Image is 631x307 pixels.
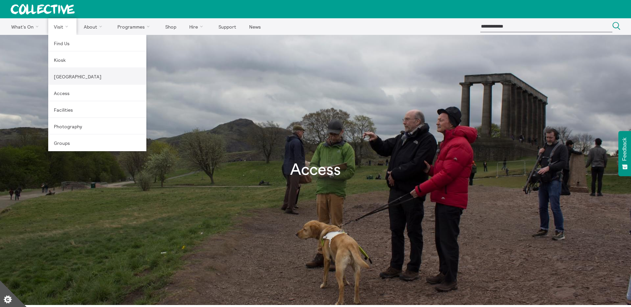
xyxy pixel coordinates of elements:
[48,118,146,135] a: Photography
[618,131,631,176] button: Feedback - Show survey
[112,18,158,35] a: Programmes
[48,51,146,68] a: Kiosk
[78,18,110,35] a: About
[243,18,266,35] a: News
[159,18,182,35] a: Shop
[622,138,628,161] span: Feedback
[5,18,47,35] a: What's On
[48,135,146,151] a: Groups
[48,101,146,118] a: Facilities
[48,35,146,51] a: Find Us
[213,18,242,35] a: Support
[184,18,212,35] a: Hire
[48,85,146,101] a: Access
[48,68,146,85] a: [GEOGRAPHIC_DATA]
[48,18,77,35] a: Visit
